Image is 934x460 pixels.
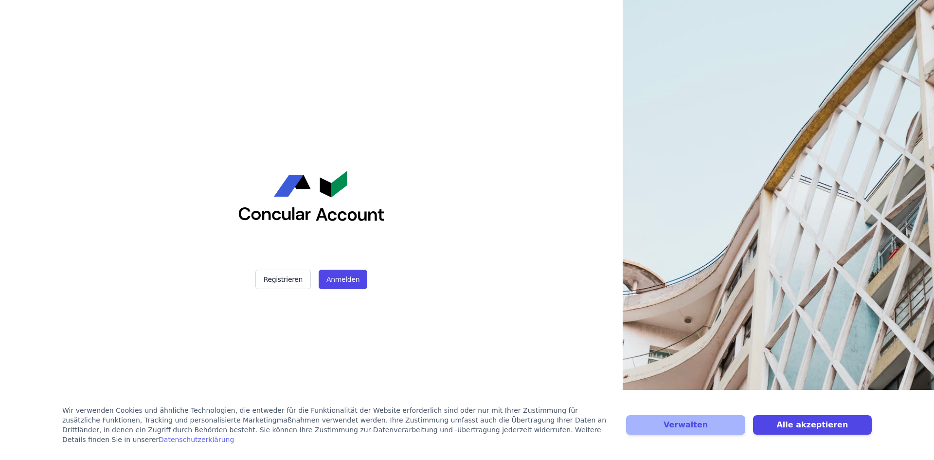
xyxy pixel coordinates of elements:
button: Anmelden [319,270,367,289]
button: Alle akzeptieren [753,415,872,435]
a: Datenschutzerklärung [159,436,234,443]
div: Wir verwenden Cookies und ähnliche Technologien, die entweder für die Funktionalität der Website ... [62,405,614,444]
button: Registrieren [255,270,311,289]
button: Verwalten [626,415,745,435]
img: Concular [238,171,384,221]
